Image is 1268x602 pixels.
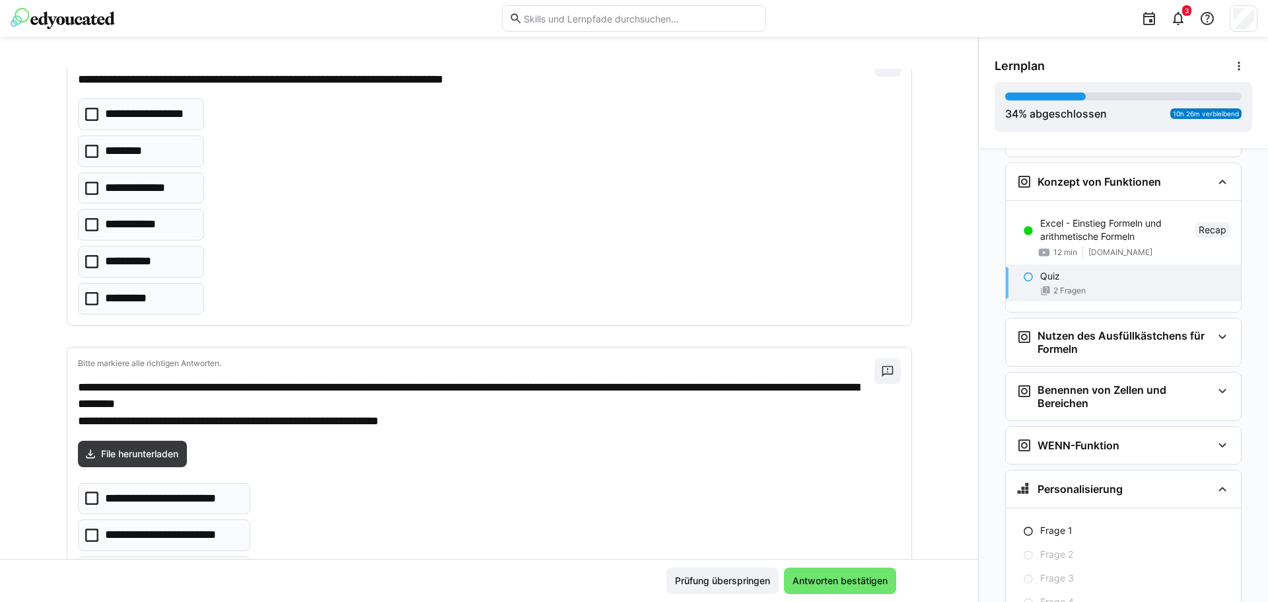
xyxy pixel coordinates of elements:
[995,59,1045,73] span: Lernplan
[1005,107,1018,120] span: 34
[1195,222,1230,238] div: Recap
[673,574,772,587] span: Prüfung überspringen
[99,447,180,461] span: File herunterladen
[78,441,188,467] a: File herunterladen
[1088,247,1152,258] span: [DOMAIN_NAME]
[1038,383,1212,410] h3: Benennen von Zellen und Bereichen
[1173,110,1239,118] span: 10h 26m verbleibend
[1040,548,1073,561] p: Frage 2
[1038,439,1119,452] h3: WENN-Funktion
[1040,270,1060,283] p: Quiz
[1038,175,1161,188] h3: Konzept von Funktionen
[522,13,759,24] input: Skills und Lernpfade durchsuchen…
[1040,572,1074,585] p: Frage 3
[1040,524,1073,537] p: Frage 1
[1053,247,1077,258] span: 12 min
[784,568,896,594] button: Antworten bestätigen
[1053,285,1086,296] span: 2 Fragen
[1040,217,1189,243] p: Excel - Einstieg Formeln und arithmetische Formeln
[1185,7,1189,15] span: 3
[666,568,779,594] button: Prüfung überspringen
[1038,329,1212,356] h3: Nutzen des Ausfüllkästchens für Formeln
[791,574,890,587] span: Antworten bestätigen
[78,358,874,369] p: Bitte markiere alle richtigen Antworten.
[1005,106,1107,122] div: % abgeschlossen
[1038,482,1123,496] h3: Personalisierung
